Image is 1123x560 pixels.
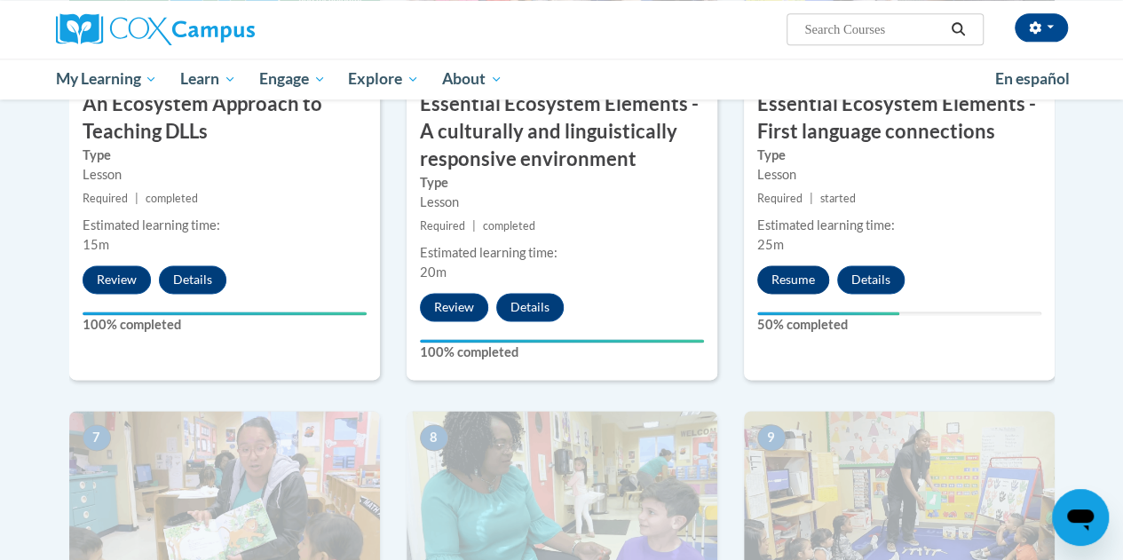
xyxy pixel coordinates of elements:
[180,68,236,90] span: Learn
[336,59,431,99] a: Explore
[757,237,784,252] span: 25m
[810,192,813,205] span: |
[348,68,419,90] span: Explore
[83,165,367,185] div: Lesson
[56,13,376,45] a: Cox Campus
[135,192,138,205] span: |
[442,68,502,90] span: About
[248,59,337,99] a: Engage
[757,424,786,451] span: 9
[146,192,198,205] span: completed
[1015,13,1068,42] button: Account Settings
[56,13,255,45] img: Cox Campus
[496,293,564,321] button: Details
[83,237,109,252] span: 15m
[744,91,1055,146] h3: Essential Ecosystem Elements - First language connections
[431,59,514,99] a: About
[55,68,157,90] span: My Learning
[83,312,367,315] div: Your progress
[69,91,380,146] h3: An Ecosystem Approach to Teaching DLLs
[420,339,704,343] div: Your progress
[837,265,905,294] button: Details
[820,192,856,205] span: started
[803,19,945,40] input: Search Courses
[472,219,476,233] span: |
[43,59,1081,99] div: Main menu
[420,264,447,280] span: 20m
[757,265,829,294] button: Resume
[44,59,170,99] a: My Learning
[1052,489,1109,546] iframe: Button to launch messaging window
[757,312,899,315] div: Your progress
[757,315,1041,335] label: 50% completed
[407,91,717,172] h3: Essential Ecosystem Elements - A culturally and linguistically responsive environment
[757,146,1041,165] label: Type
[83,265,151,294] button: Review
[420,193,704,212] div: Lesson
[83,424,111,451] span: 7
[83,192,128,205] span: Required
[420,173,704,193] label: Type
[83,315,367,335] label: 100% completed
[259,68,326,90] span: Engage
[169,59,248,99] a: Learn
[757,192,803,205] span: Required
[757,216,1041,235] div: Estimated learning time:
[83,216,367,235] div: Estimated learning time:
[159,265,226,294] button: Details
[945,19,971,40] button: Search
[420,219,465,233] span: Required
[995,69,1070,88] span: En español
[420,343,704,362] label: 100% completed
[83,146,367,165] label: Type
[984,60,1081,98] a: En español
[757,165,1041,185] div: Lesson
[420,293,488,321] button: Review
[420,243,704,263] div: Estimated learning time:
[483,219,535,233] span: completed
[420,424,448,451] span: 8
